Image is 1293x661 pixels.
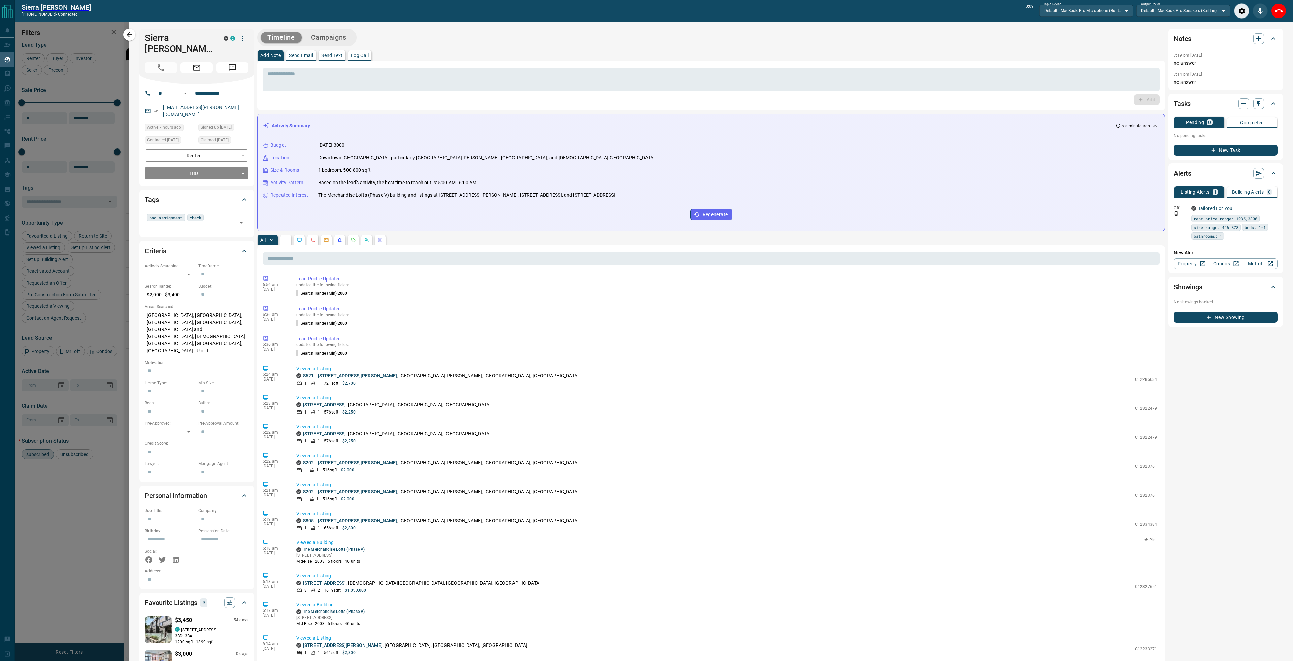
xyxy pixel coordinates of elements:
[318,587,320,593] p: 2
[263,312,286,317] p: 6:36 am
[198,508,248,514] p: Company:
[296,547,301,552] div: mrloft.ca
[263,488,286,493] p: 6:21 am
[149,214,183,221] span: bad-assignment
[303,430,491,437] p: , [GEOGRAPHIC_DATA], [GEOGRAPHIC_DATA], [GEOGRAPHIC_DATA]
[1174,96,1278,112] div: Tasks
[145,568,248,574] p: Address:
[180,62,213,73] span: Email
[175,650,192,658] p: $3,000
[202,599,205,606] p: 9
[198,400,248,406] p: Baths:
[198,420,248,426] p: Pre-Approval Amount:
[318,380,320,386] p: 1
[342,650,356,656] p: $2,800
[263,372,286,377] p: 6:24 am
[297,237,302,243] svg: Lead Browsing Activity
[263,406,286,410] p: [DATE]
[303,431,346,436] a: [STREET_ADDRESS]
[263,282,286,287] p: 6:56 am
[145,124,195,133] div: Sat Aug 16 2025
[263,646,286,651] p: [DATE]
[22,11,91,18] p: [PHONE_NUMBER] -
[1174,205,1187,211] p: Off
[303,580,346,586] a: [STREET_ADDRESS]
[303,642,527,649] p: , [GEOGRAPHIC_DATA], [GEOGRAPHIC_DATA], [GEOGRAPHIC_DATA]
[303,518,397,523] a: S805 - [STREET_ADDRESS][PERSON_NAME]
[145,440,248,447] p: Credit Score:
[145,304,248,310] p: Areas Searched:
[234,617,248,623] p: 54 days
[1186,120,1204,125] p: Pending
[263,120,1159,132] div: Activity Summary< a minute ago
[181,89,189,97] button: Open
[318,154,655,161] p: Downtown [GEOGRAPHIC_DATA], particularly [GEOGRAPHIC_DATA][PERSON_NAME], [GEOGRAPHIC_DATA], and [...
[1135,405,1157,411] p: C12322479
[175,639,248,645] p: 1200 sqft - 1399 sqft
[145,615,248,645] a: Favourited listing$3,45054 dayscondos.ca[STREET_ADDRESS]3BD |3BA1200 sqft - 1399 sqft
[201,124,232,131] span: Signed up [DATE]
[296,572,1157,580] p: Viewed a Listing
[236,651,248,657] p: 0 days
[145,283,195,289] p: Search Range:
[338,351,347,356] span: 2000
[341,496,354,502] p: $2,000
[190,214,202,221] span: check
[296,275,1157,283] p: Lead Profile Updated
[1240,120,1264,125] p: Completed
[318,179,476,186] p: Based on the lead's activity, the best time to reach out is: 5:00 AM - 6:00 AM
[145,245,167,256] h2: Criteria
[263,517,286,522] p: 6:19 am
[145,400,195,406] p: Beds:
[147,137,179,143] span: Contacted [DATE]
[1268,190,1271,194] p: 0
[310,237,316,243] svg: Calls
[296,290,347,296] p: Search Range (Min) :
[296,423,1157,430] p: Viewed a Listing
[1232,190,1264,194] p: Building Alerts
[296,431,301,436] div: mrloft.ca
[283,237,289,243] svg: Notes
[296,320,347,326] p: Search Range (Min) :
[1135,521,1157,527] p: C12334384
[296,394,1157,401] p: Viewed a Listing
[1174,60,1278,67] p: no answer
[296,518,301,523] div: mrloft.ca
[270,154,289,161] p: Location
[324,650,338,656] p: 561 sqft
[260,238,266,242] p: All
[324,525,338,531] p: 656 sqft
[296,558,365,564] p: Mid-Rise | 2003 | 5 floors | 46 units
[1039,5,1133,16] div: Default - MacBook Pro Microphone (Built-in)
[1174,249,1278,256] p: New Alert:
[145,360,248,366] p: Motivation:
[216,62,248,73] span: Message
[263,608,286,613] p: 6:17 am
[318,438,320,444] p: 1
[263,430,286,435] p: 6:22 am
[1044,2,1061,6] label: Input Device
[304,438,307,444] p: 1
[351,237,356,243] svg: Requests
[1174,131,1278,141] p: No pending tasks
[338,291,347,296] span: 2000
[263,347,286,352] p: [DATE]
[323,496,337,502] p: 516 sqft
[1135,646,1157,652] p: C12233271
[304,525,307,531] p: 1
[145,149,248,162] div: Renter
[690,209,732,220] button: Regenerate
[198,380,248,386] p: Min Size:
[1271,3,1286,19] div: End Call
[263,464,286,468] p: [DATE]
[58,12,78,17] span: connected
[342,409,356,415] p: $2,250
[1122,123,1150,129] p: < a minute ago
[145,289,195,300] p: $2,000 - $3,400
[147,124,181,131] span: Active 7 hours ago
[1135,584,1157,590] p: C12327651
[324,587,341,593] p: 1619 sqft
[263,584,286,589] p: [DATE]
[263,613,286,618] p: [DATE]
[296,335,1157,342] p: Lead Profile Updated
